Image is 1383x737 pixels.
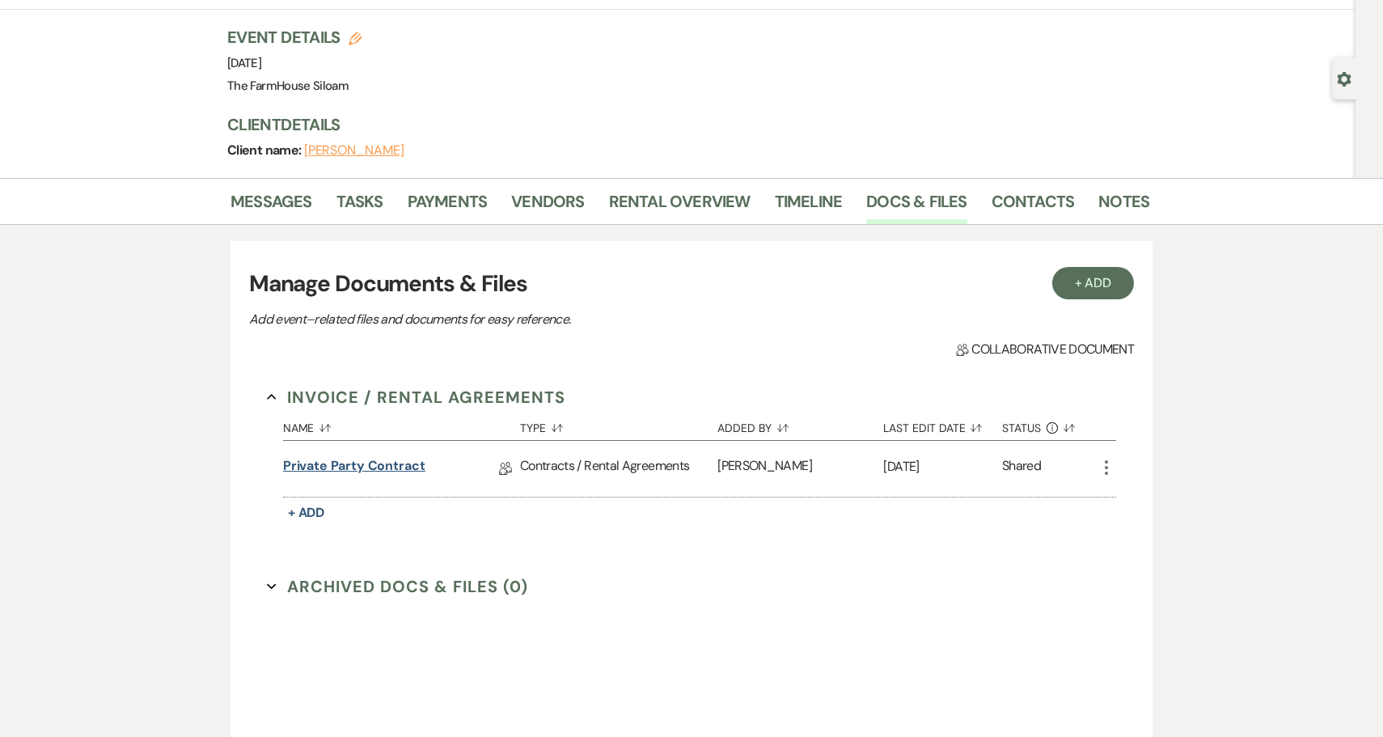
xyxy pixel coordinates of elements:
[883,409,1002,440] button: Last Edit Date
[336,188,383,224] a: Tasks
[520,441,717,497] div: Contracts / Rental Agreements
[775,188,843,224] a: Timeline
[883,456,1002,477] p: [DATE]
[1337,70,1351,86] button: Open lead details
[227,55,261,71] span: [DATE]
[283,409,520,440] button: Name
[227,113,1133,136] h3: Client Details
[267,385,565,409] button: Invoice / Rental Agreements
[283,456,425,481] a: Private Party Contract
[249,267,1134,301] h3: Manage Documents & Files
[267,574,528,599] button: Archived Docs & Files (0)
[227,78,349,94] span: The FarmHouse Siloam
[230,188,312,224] a: Messages
[609,188,751,224] a: Rental Overview
[511,188,584,224] a: Vendors
[1002,422,1041,434] span: Status
[283,502,330,524] button: + Add
[992,188,1075,224] a: Contacts
[956,340,1134,359] span: Collaborative document
[227,26,362,49] h3: Event Details
[1052,267,1135,299] button: + Add
[1002,456,1041,481] div: Shared
[520,409,717,440] button: Type
[249,309,815,330] p: Add event–related files and documents for easy reference.
[227,142,304,159] span: Client name:
[304,144,404,157] button: [PERSON_NAME]
[866,188,966,224] a: Docs & Files
[288,504,325,521] span: + Add
[408,188,488,224] a: Payments
[717,409,883,440] button: Added By
[1098,188,1149,224] a: Notes
[1002,409,1097,440] button: Status
[717,441,883,497] div: [PERSON_NAME]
